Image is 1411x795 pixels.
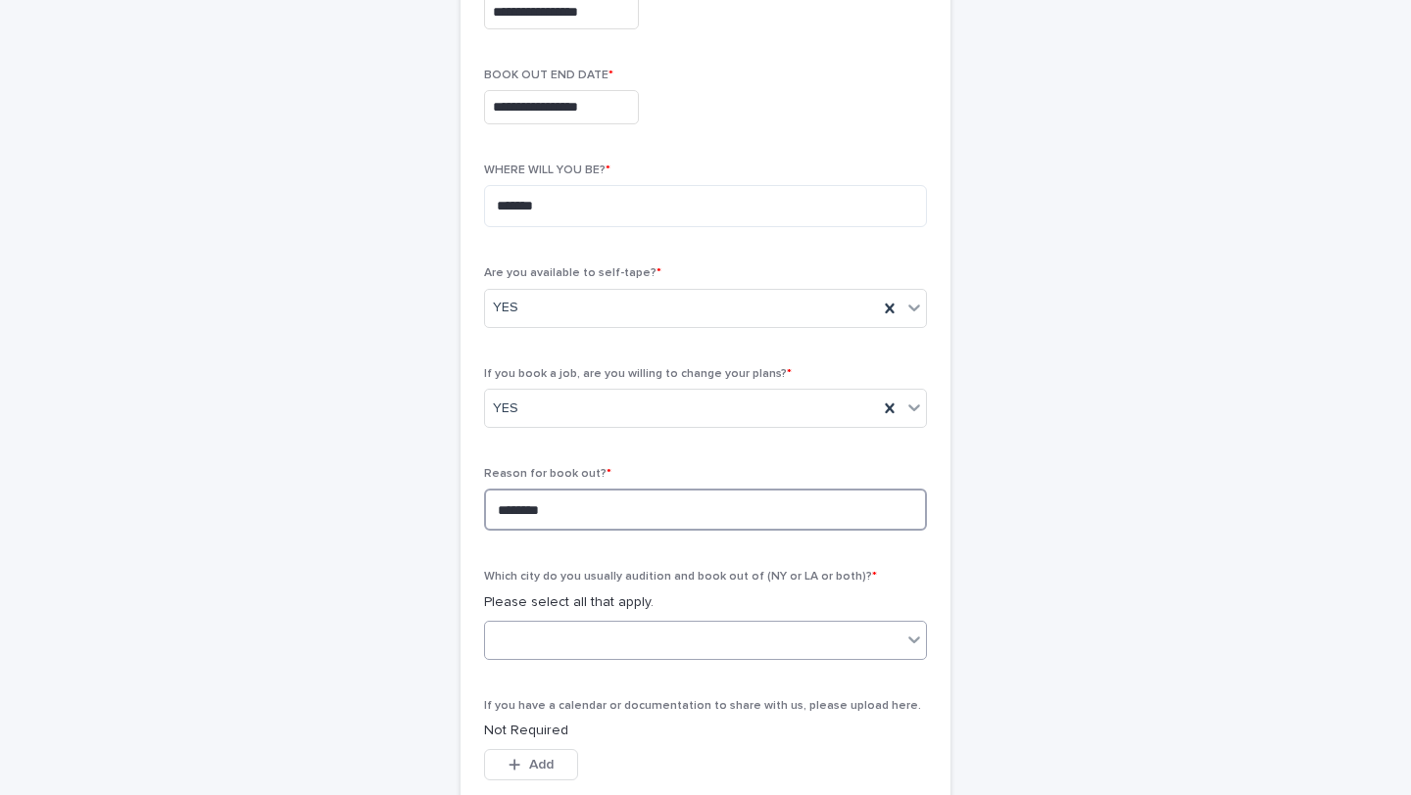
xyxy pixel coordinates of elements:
[484,468,611,480] span: Reason for book out?
[484,70,613,81] span: BOOK OUT END DATE
[484,592,927,613] p: Please select all that apply.
[484,267,661,279] span: Are you available to self-tape?
[493,398,518,419] span: YES
[529,758,554,772] span: Add
[484,368,792,380] span: If you book a job, are you willing to change your plans?
[493,298,518,318] span: YES
[484,749,578,780] button: Add
[484,164,610,176] span: WHERE WILL YOU BE?
[484,571,877,583] span: Which city do you usually audition and book out of (NY or LA or both)?
[484,700,921,712] span: If you have a calendar or documentation to share with us, please upload here.
[484,721,927,741] p: Not Required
